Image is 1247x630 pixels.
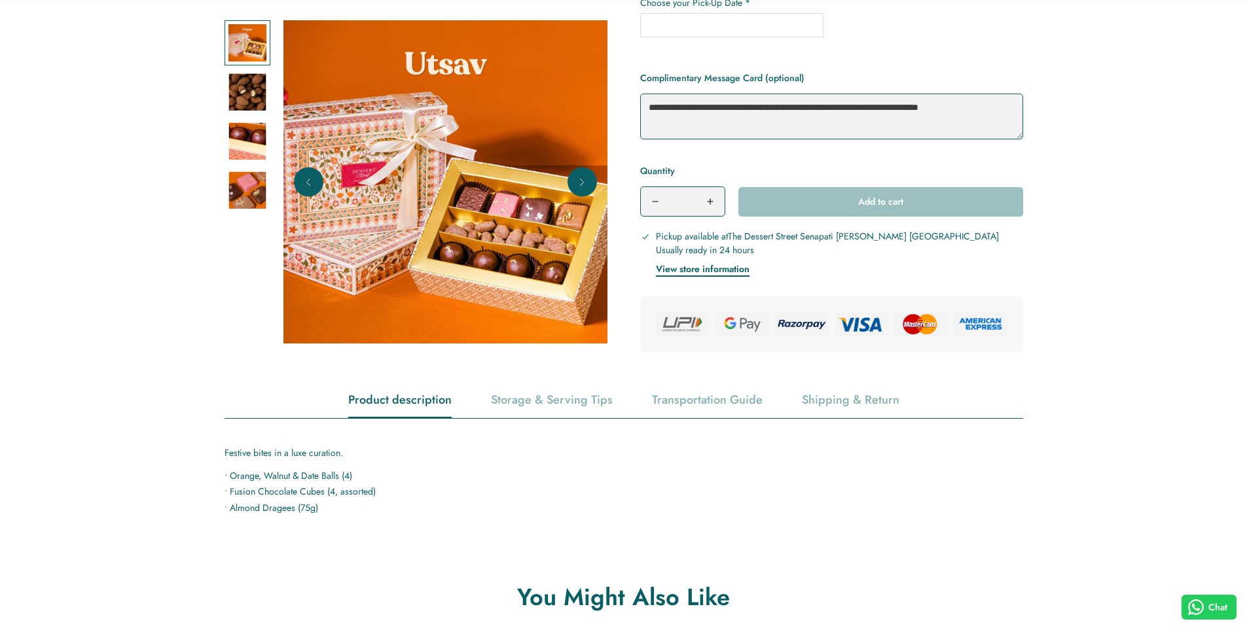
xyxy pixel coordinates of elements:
p: Festive bites in a luxe curation. [225,445,1023,461]
div: Pickup available at [656,230,999,277]
button: Increase quantity of Utsav by one [696,187,725,216]
p: Usually ready in 24 hours [656,243,999,257]
button: View store information [656,262,750,277]
span: Chat [1208,601,1227,614]
p: • Orange, Walnut & Date Balls (4) • Fusion Chocolate Cubes (4, assorted) • Almond Dragees (75g) [225,468,1023,516]
label: Complimentary Message Card (optional) [640,70,804,86]
div: Transportation Guide [652,383,763,417]
h2: You Might Also Like [225,581,1023,612]
input: Product quantity [670,187,696,216]
button: Previous [294,167,323,196]
span: The Dessert Street Senapati [PERSON_NAME] [GEOGRAPHIC_DATA] [728,230,999,243]
div: Storage & Serving Tips [491,383,613,417]
div: Shipping & Return [802,383,899,417]
button: Next [568,167,597,196]
label: Quantity [640,163,725,179]
div: Product description [348,383,452,417]
button: Chat [1182,595,1237,620]
button: Decrease quantity of Utsav by one [641,187,670,216]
